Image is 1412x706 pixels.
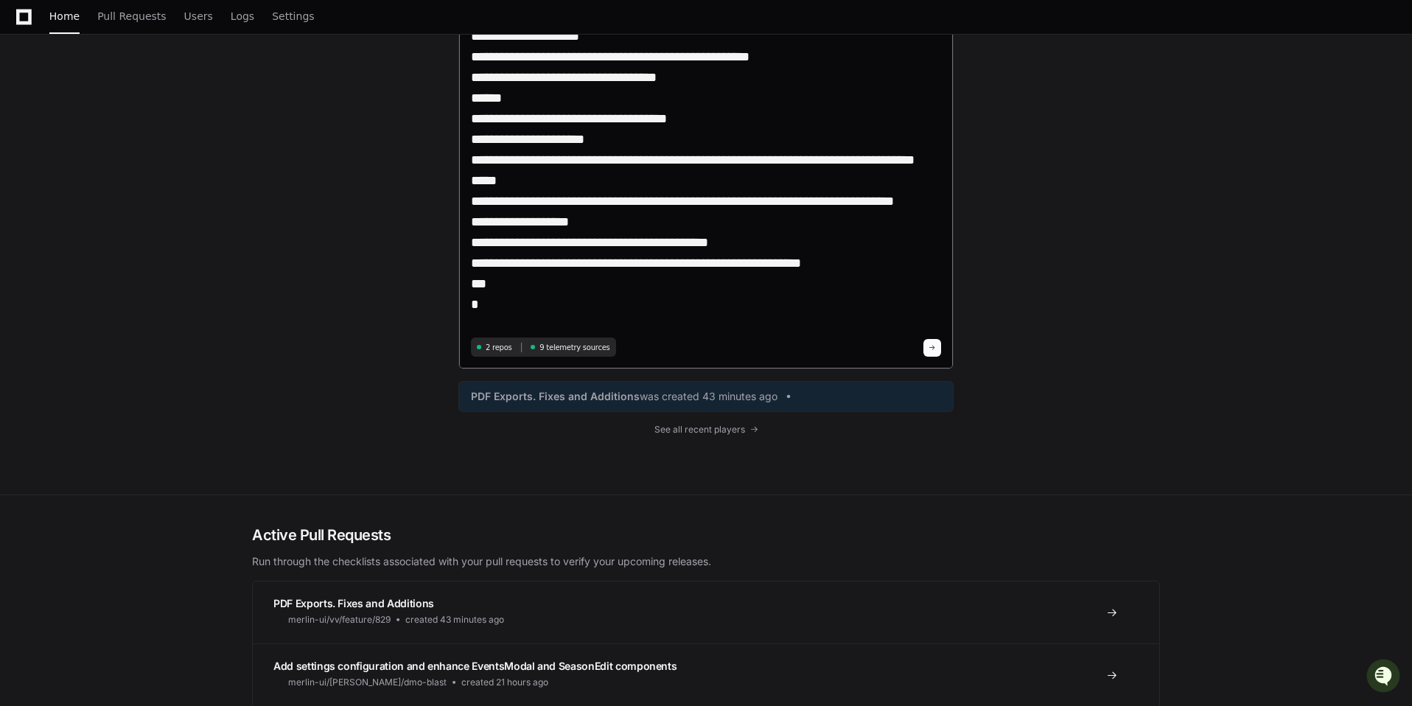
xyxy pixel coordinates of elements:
a: PDF Exports. Fixes and Additionsmerlin-ui/vv/feature/829created 43 minutes ago [253,581,1159,643]
a: PDF Exports. Fixes and Additionswas created 43 minutes ago [471,389,941,404]
span: Home [49,12,80,21]
span: Logs [231,12,254,21]
iframe: Open customer support [1365,657,1405,697]
span: Add settings configuration and enhance EventsModal and SeasonEdit components [273,660,677,672]
span: PDF Exports. Fixes and Additions [273,597,434,609]
span: merlin-ui/[PERSON_NAME]/dmo-blast [288,677,447,688]
a: Powered byPylon [104,154,178,166]
img: 1756235613930-3d25f9e4-fa56-45dd-b3ad-e072dfbd1548 [15,110,41,136]
span: Users [184,12,213,21]
div: Start new chat [50,110,242,125]
span: 9 telemetry sources [539,342,609,353]
h2: Active Pull Requests [252,525,1160,545]
button: Start new chat [251,114,268,132]
span: Pylon [147,155,178,166]
p: Run through the checklists associated with your pull requests to verify your upcoming releases. [252,554,1160,569]
img: PlayerZero [15,15,44,44]
span: PDF Exports. Fixes and Additions [471,389,640,404]
div: We're available if you need us! [50,125,186,136]
span: Pull Requests [97,12,166,21]
span: created 43 minutes ago [405,614,504,626]
span: was created 43 minutes ago [640,389,777,404]
span: created 21 hours ago [461,677,548,688]
span: See all recent players [654,424,745,436]
a: See all recent players [458,424,954,436]
span: merlin-ui/vv/feature/829 [288,614,391,626]
span: Settings [272,12,314,21]
span: 2 repos [486,342,512,353]
a: Add settings configuration and enhance EventsModal and SeasonEdit componentsmerlin-ui/[PERSON_NAM... [253,643,1159,706]
div: Welcome [15,59,268,83]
